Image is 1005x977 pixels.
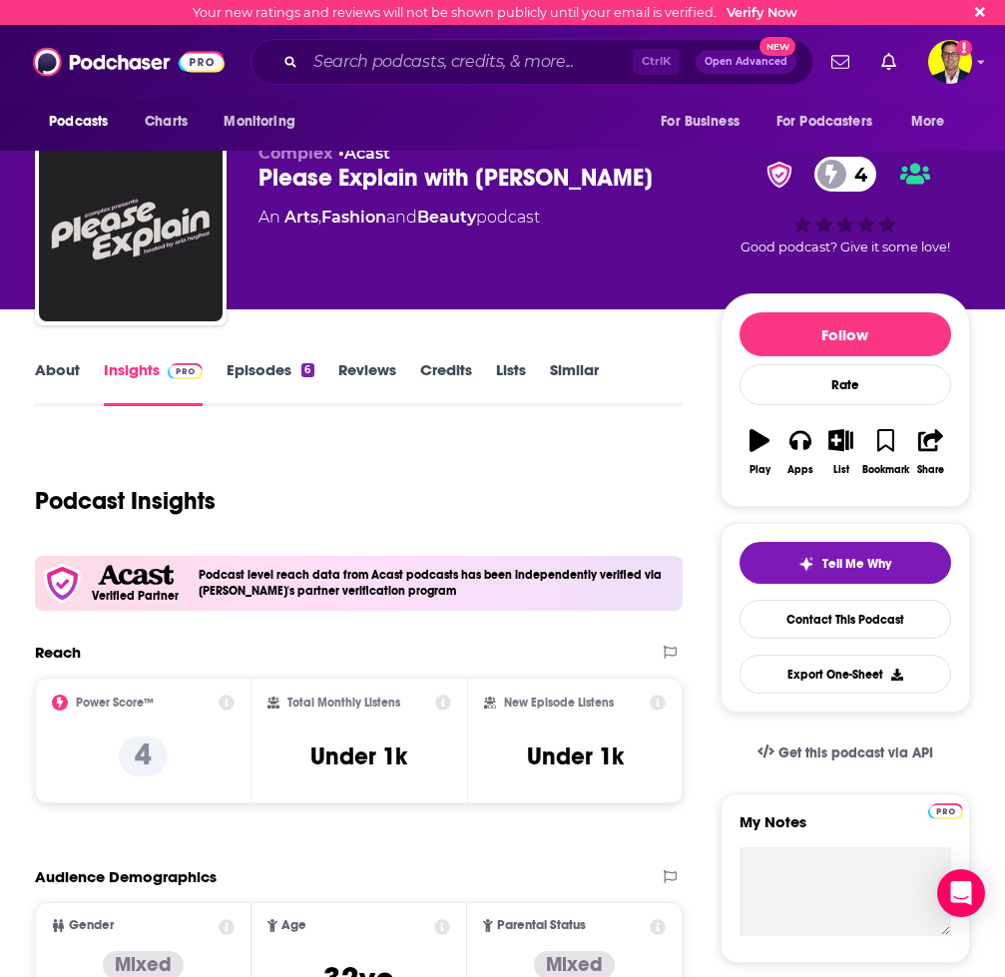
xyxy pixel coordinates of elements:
[740,416,780,488] button: Play
[258,144,333,163] span: Complex
[778,744,933,761] span: Get this podcast via API
[199,568,675,598] h4: Podcast level reach data from Acast podcasts has been independently verified via [PERSON_NAME]'s ...
[834,157,877,192] span: 4
[696,50,796,74] button: Open AdvancedNew
[35,643,81,662] h2: Reach
[35,867,217,886] h2: Audience Demographics
[897,103,970,141] button: open menu
[814,157,877,192] a: 4
[873,45,904,79] a: Show notifications dropdown
[861,416,910,488] button: Bookmark
[287,696,400,710] h2: Total Monthly Listens
[33,43,225,81] img: Podchaser - Follow, Share and Rate Podcasts
[98,565,174,586] img: Acast
[661,108,740,136] span: For Business
[35,103,134,141] button: open menu
[928,800,963,819] a: Pro website
[69,919,114,932] span: Gender
[420,360,472,406] a: Credits
[740,812,951,847] label: My Notes
[417,208,476,227] a: Beauty
[740,542,951,584] button: tell me why sparkleTell Me Why
[284,208,318,227] a: Arts
[820,416,861,488] button: List
[798,556,814,572] img: tell me why sparkle
[310,741,407,771] h3: Under 1k
[92,590,179,602] h5: Verified Partner
[305,46,633,78] input: Search podcasts, credits, & more...
[76,696,154,710] h2: Power Score™
[132,103,200,141] a: Charts
[776,108,872,136] span: For Podcasters
[956,40,972,56] svg: Email not verified
[911,108,945,136] span: More
[750,464,770,476] div: Play
[705,57,787,67] span: Open Advanced
[822,556,891,572] span: Tell Me Why
[910,416,951,488] button: Share
[763,103,901,141] button: open menu
[727,5,797,20] a: Verify Now
[104,360,203,406] a: InsightsPodchaser Pro
[937,869,985,917] div: Open Intercom Messenger
[210,103,320,141] button: open menu
[35,486,216,516] h1: Podcast Insights
[550,360,599,406] a: Similar
[928,40,972,84] img: User Profile
[787,464,813,476] div: Apps
[281,919,306,932] span: Age
[740,655,951,694] button: Export One-Sheet
[759,37,795,56] span: New
[504,696,614,710] h2: New Episode Listens
[917,464,944,476] div: Share
[823,45,857,79] a: Show notifications dropdown
[386,208,417,227] span: and
[862,464,909,476] div: Bookmark
[43,564,82,603] img: verfied icon
[740,600,951,639] a: Contact This Podcast
[35,360,80,406] a: About
[833,464,849,476] div: List
[145,108,188,136] span: Charts
[227,360,313,406] a: Episodes6
[39,138,223,321] img: Please Explain with Aria Hughes
[780,416,821,488] button: Apps
[168,363,203,379] img: Podchaser Pro
[338,360,396,406] a: Reviews
[344,144,390,163] a: Acast
[258,206,540,230] div: An podcast
[318,208,321,227] span: ,
[721,144,970,267] div: verified Badge4Good podcast? Give it some love!
[496,360,526,406] a: Lists
[633,49,680,75] span: Ctrl K
[740,364,951,405] div: Rate
[647,103,764,141] button: open menu
[760,162,798,188] img: verified Badge
[928,40,972,84] button: Show profile menu
[193,5,797,20] div: Your new ratings and reviews will not be shown publicly until your email is verified.
[527,741,624,771] h3: Under 1k
[740,312,951,356] button: Follow
[321,208,386,227] a: Fashion
[928,803,963,819] img: Podchaser Pro
[251,39,813,85] div: Search podcasts, credits, & more...
[928,40,972,84] span: Logged in as BrettLarson
[301,363,313,377] div: 6
[742,729,949,777] a: Get this podcast via API
[338,144,390,163] span: •
[119,736,168,776] p: 4
[49,108,108,136] span: Podcasts
[224,108,294,136] span: Monitoring
[741,240,950,254] span: Good podcast? Give it some love!
[497,919,586,932] span: Parental Status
